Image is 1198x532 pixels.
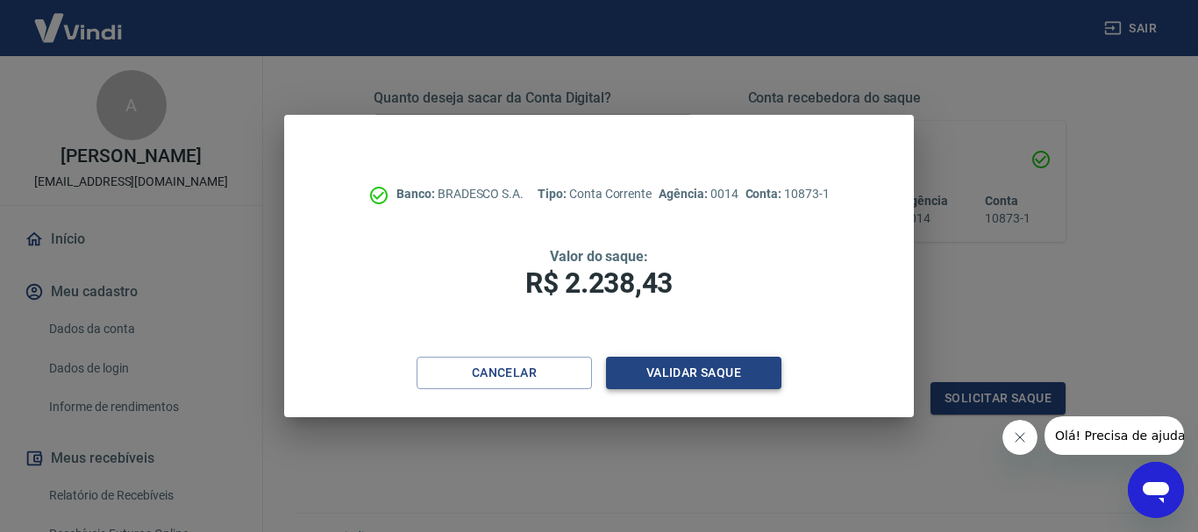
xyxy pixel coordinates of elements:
iframe: Mensagem da empresa [1045,416,1184,455]
iframe: Botão para abrir a janela de mensagens [1128,462,1184,518]
button: Cancelar [417,357,592,389]
span: Tipo: [538,187,569,201]
p: 10873-1 [745,185,830,203]
iframe: Fechar mensagem [1002,420,1038,455]
p: BRADESCO S.A. [396,185,524,203]
span: Conta: [745,187,785,201]
span: Banco: [396,187,438,201]
span: Agência: [659,187,710,201]
button: Validar saque [606,357,781,389]
span: Valor do saque: [550,248,648,265]
span: Olá! Precisa de ajuda? [11,12,147,26]
span: R$ 2.238,43 [525,266,673,300]
p: Conta Corrente [538,185,652,203]
p: 0014 [659,185,738,203]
